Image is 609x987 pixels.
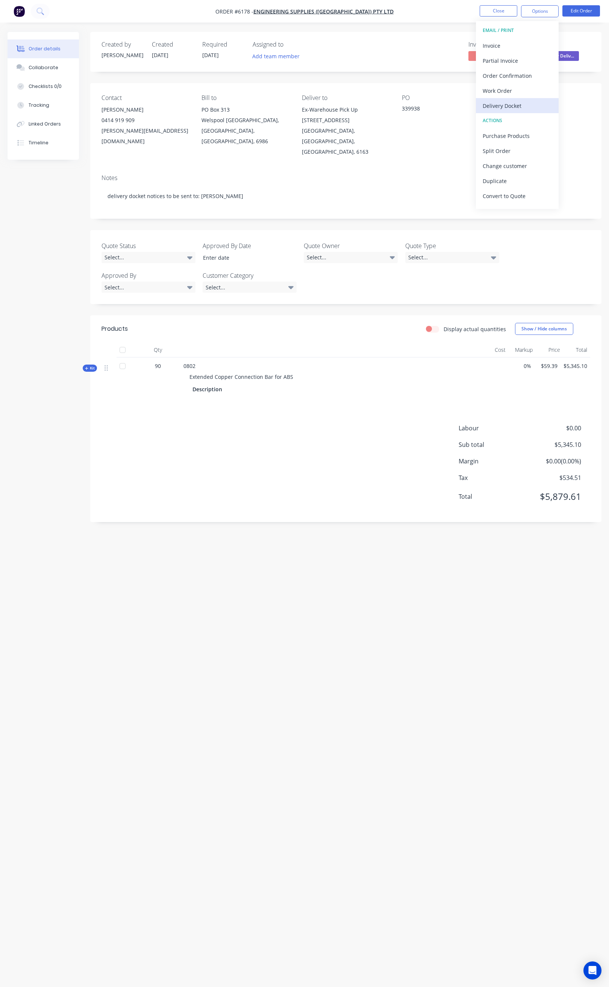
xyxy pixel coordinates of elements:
[304,241,398,250] label: Quote Owner
[483,85,552,96] div: Work Order
[304,252,398,263] div: Select...
[515,323,573,335] button: Show / Hide columns
[526,473,581,482] span: $534.51
[201,94,289,101] div: Bill to
[201,104,289,147] div: PO Box 313Welspool [GEOGRAPHIC_DATA], [GEOGRAPHIC_DATA], [GEOGRAPHIC_DATA], 6986
[562,5,600,17] button: Edit Order
[468,51,514,61] span: No
[476,158,559,173] button: Change customer
[101,241,195,250] label: Quote Status
[302,104,390,157] div: Ex-Warehouse Pick Up [STREET_ADDRESS][GEOGRAPHIC_DATA], [GEOGRAPHIC_DATA], [GEOGRAPHIC_DATA], 6163
[483,70,552,81] div: Order Confirmation
[85,365,95,371] span: Kit
[101,104,189,115] div: [PERSON_NAME]
[483,100,552,111] div: Delivery Docket
[183,362,195,369] span: 0802
[203,241,297,250] label: Approved By Date
[459,473,526,482] span: Tax
[483,55,552,66] div: Partial Invoice
[101,104,189,147] div: [PERSON_NAME]0414 919 909[PERSON_NAME][EMAIL_ADDRESS][DOMAIN_NAME]
[483,191,552,201] div: Convert to Quote
[201,104,289,115] div: PO Box 313
[202,51,219,59] span: [DATE]
[480,5,517,17] button: Close
[8,58,79,77] button: Collaborate
[198,252,291,263] input: Enter date
[101,324,128,333] div: Products
[253,41,328,48] div: Assigned to
[483,145,552,156] div: Split Order
[476,23,559,38] button: EMAIL / PRINT
[511,362,531,370] span: 0%
[536,342,563,357] div: Price
[101,271,195,280] label: Approved By
[476,68,559,83] button: Order Confirmation
[483,176,552,186] div: Duplicate
[201,115,289,147] div: Welspool [GEOGRAPHIC_DATA], [GEOGRAPHIC_DATA], [GEOGRAPHIC_DATA], 6986
[101,126,189,147] div: [PERSON_NAME][EMAIL_ADDRESS][DOMAIN_NAME]
[29,64,58,71] div: Collaborate
[101,282,195,293] div: Select...
[253,51,304,61] button: Add team member
[526,490,581,503] span: $5,879.61
[155,362,161,370] span: 90
[476,188,559,203] button: Convert to Quote
[534,41,590,48] div: Status
[476,98,559,113] button: Delivery Docket
[483,206,552,216] div: Archive
[481,342,509,357] div: Cost
[302,126,390,157] div: [GEOGRAPHIC_DATA], [GEOGRAPHIC_DATA], [GEOGRAPHIC_DATA], 6163
[402,94,490,101] div: PO
[101,94,189,101] div: Contact
[29,102,49,109] div: Tracking
[8,77,79,96] button: Checklists 0/0
[476,53,559,68] button: Partial Invoice
[468,41,525,48] div: Invoiced
[509,342,536,357] div: Markup
[189,373,293,380] span: Extended Copper Connection Bar for ABS
[483,26,552,35] div: EMAIL / PRINT
[476,113,559,128] button: ACTIONS
[8,115,79,133] button: Linked Orders
[101,51,143,59] div: [PERSON_NAME]
[476,203,559,218] button: Archive
[29,139,48,146] div: Timeline
[302,94,390,101] div: Deliver to
[101,41,143,48] div: Created by
[253,8,394,15] a: Engineering Supplies ([GEOGRAPHIC_DATA]) Pty Ltd
[248,51,304,61] button: Add team member
[14,6,25,17] img: Factory
[8,133,79,152] button: Timeline
[563,342,591,357] div: Total
[83,365,97,372] div: Kit
[152,41,193,48] div: Created
[526,440,581,449] span: $5,345.10
[583,961,601,979] div: Open Intercom Messenger
[476,83,559,98] button: Work Order
[203,271,297,280] label: Customer Category
[101,252,195,263] div: Select...
[483,116,552,126] div: ACTIONS
[135,342,180,357] div: Qty
[202,41,244,48] div: Required
[192,384,225,395] div: Description
[476,143,559,158] button: Split Order
[459,457,526,466] span: Margin
[29,45,61,52] div: Order details
[203,282,297,293] div: Select...
[476,128,559,143] button: Purchase Products
[459,492,526,501] span: Total
[564,362,587,370] span: $5,345.10
[476,173,559,188] button: Duplicate
[101,185,590,207] div: delivery docket notices to be sent to: [PERSON_NAME]
[402,104,490,115] div: 339938
[215,8,253,15] span: Order #6178 -
[483,40,552,51] div: Invoice
[101,174,590,182] div: Notes
[483,160,552,171] div: Change customer
[476,38,559,53] button: Invoice
[521,5,559,17] button: Options
[444,325,506,333] label: Display actual quantities
[405,241,499,250] label: Quote Type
